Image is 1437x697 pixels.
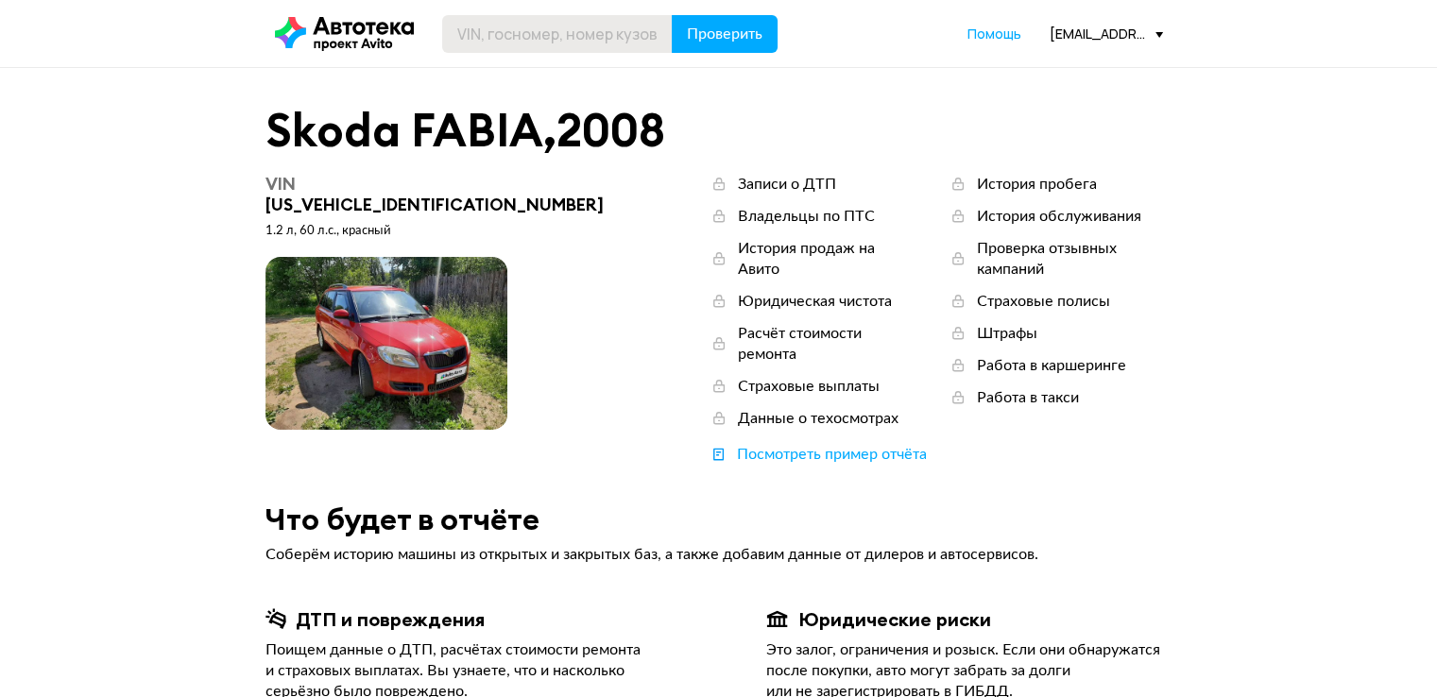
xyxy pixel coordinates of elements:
div: Владельцы по ПТС [738,206,875,227]
span: Проверить [687,26,762,42]
div: Посмотреть пример отчёта [737,444,927,465]
div: Skoda FABIA , 2008 [265,106,1172,155]
div: Работа в такси [977,387,1079,408]
div: История обслуживания [977,206,1141,227]
button: Проверить [672,15,778,53]
div: Расчёт стоимости ремонта [738,323,910,365]
div: Соберём историю машины из открытых и закрытых баз, а также добавим данные от дилеров и автосервисов. [265,544,1172,565]
div: [EMAIL_ADDRESS][DOMAIN_NAME] [1050,25,1163,42]
div: Что будет в отчёте [265,502,1172,536]
div: ДТП и повреждения [296,607,485,632]
div: Юридические риски [798,607,991,632]
div: Штрафы [977,323,1037,344]
a: Посмотреть пример отчёта [710,444,927,465]
div: Записи о ДТП [738,174,836,195]
input: VIN, госномер, номер кузова [442,15,673,53]
span: VIN [265,173,296,195]
div: Страховые полисы [977,291,1110,312]
div: История пробега [977,174,1097,195]
div: Данные о техосмотрах [738,408,898,429]
div: Работа в каршеринге [977,355,1126,376]
a: Помощь [967,25,1021,43]
div: История продаж на Авито [738,238,910,280]
div: [US_VEHICLE_IDENTIFICATION_NUMBER] [265,174,616,215]
div: Проверка отзывных кампаний [977,238,1172,280]
div: Страховые выплаты [738,376,880,397]
div: 1.2 л, 60 л.c., красный [265,223,616,240]
div: Юридическая чистота [738,291,892,312]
